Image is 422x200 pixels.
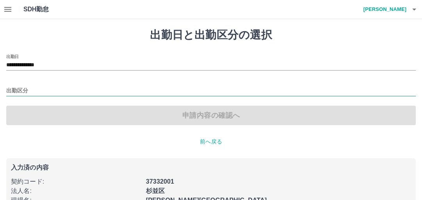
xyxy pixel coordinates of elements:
[6,28,416,42] h1: 出勤日と出勤区分の選択
[146,178,174,185] b: 37332001
[6,138,416,146] p: 前へ戻る
[11,177,141,186] p: 契約コード :
[11,186,141,196] p: 法人名 :
[11,165,411,171] p: 入力済の内容
[6,53,19,59] label: 出勤日
[146,188,165,194] b: 杉並区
